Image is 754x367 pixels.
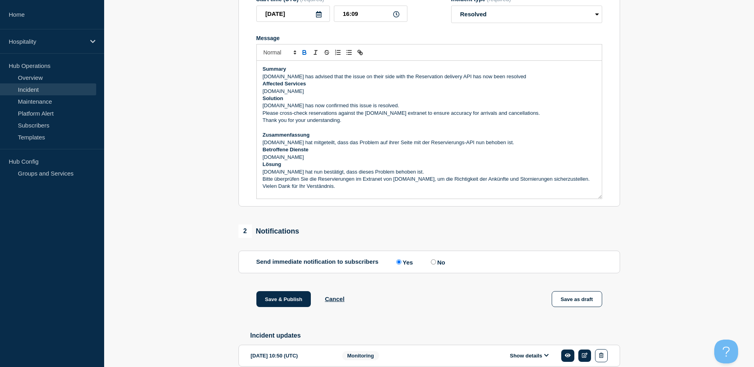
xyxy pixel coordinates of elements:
[256,35,602,41] div: Message
[238,224,299,238] div: Notifications
[263,73,596,80] p: [DOMAIN_NAME] has advised that the issue on their side with the Reservation delivery API has now ...
[263,66,286,72] strong: Summary
[263,161,281,167] strong: Lösung
[256,258,379,266] p: Send immediate notification to subscribers
[263,176,596,183] p: Bitte überprüfen Sie die Reservierungen im Extranet von [DOMAIN_NAME], um die Richtigkeit der Ank...
[263,183,596,190] p: Vielen Dank für Ihr Verständnis.
[263,168,596,176] p: [DOMAIN_NAME] hat nun bestätigt, dass dieses Problem behoben ist.
[343,48,355,57] button: Toggle bulleted list
[9,38,85,45] p: Hospitality
[256,6,330,22] input: YYYY-MM-DD
[325,296,344,302] button: Cancel
[263,117,596,124] p: Thank you for your understanding.
[355,48,366,57] button: Toggle link
[714,340,738,363] iframe: Help Scout Beacon - Open
[256,258,602,266] div: Send immediate notification to subscribers
[263,110,596,117] p: Please cross-check reservations against the [DOMAIN_NAME] extranet to ensure accuracy for arrival...
[552,291,602,307] button: Save as draft
[396,259,401,265] input: Yes
[263,132,310,138] strong: Zusammenfassung
[263,88,596,95] p: [DOMAIN_NAME]
[263,147,309,153] strong: Betroffene Dienste
[263,81,306,87] strong: Affected Services
[263,95,283,101] strong: Solution
[257,61,602,199] div: Message
[251,349,330,362] div: [DATE] 10:50 (UTC)
[256,291,311,307] button: Save & Publish
[334,6,407,22] input: HH:MM
[332,48,343,57] button: Toggle ordered list
[263,139,596,146] p: [DOMAIN_NAME] hat mitgeteilt, dass das Problem auf ihrer Seite mit der Reservierungs-API nun beho...
[321,48,332,57] button: Toggle strikethrough text
[431,259,436,265] input: No
[299,48,310,57] button: Toggle bold text
[508,352,551,359] button: Show details
[260,48,299,57] span: Font size
[342,351,379,360] span: Monitoring
[238,224,252,238] span: 2
[429,258,445,266] label: No
[394,258,413,266] label: Yes
[451,6,602,23] select: Incident type
[310,48,321,57] button: Toggle italic text
[263,154,596,161] p: [DOMAIN_NAME]
[250,332,620,339] h2: Incident updates
[263,102,596,109] p: [DOMAIN_NAME] has now confirmed this issue is resolved.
